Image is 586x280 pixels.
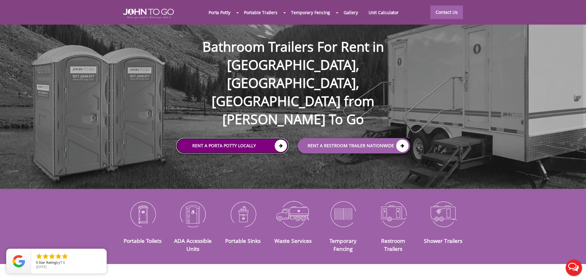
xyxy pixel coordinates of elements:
span: [DATE] [36,264,47,269]
a: Waste Services [274,237,312,244]
a: Temporary Fencing [329,237,357,252]
a: Restroom Trailers [381,237,405,252]
li:  [55,253,62,260]
a: ADA Accessible Units [174,237,212,252]
li:  [35,253,43,260]
span: 5 [36,260,38,265]
img: Restroom-Trailers-icon_N.png [373,198,414,230]
a: Unit Calculator [363,6,404,19]
li:  [42,253,49,260]
img: Review Rating [13,255,25,267]
img: Shower-Trailers-icon_N.png [423,198,464,230]
button: Live Chat [561,255,586,280]
a: Portable Trailers [239,6,283,19]
img: Waste-Services-icon_N.png [273,198,313,230]
li:  [61,253,69,260]
a: Portable Sinks [225,237,261,244]
a: rent a RESTROOM TRAILER Nationwide [298,138,410,153]
a: Temporary Fencing [286,6,335,19]
img: Portable-Sinks-icon_N.png [222,198,263,230]
img: Temporary-Fencing-cion_N.png [323,198,364,230]
a: Porta Potty [203,6,236,19]
img: Portable-Toilets-icon_N.png [122,198,163,230]
h1: Bathroom Trailers For Rent in [GEOGRAPHIC_DATA], [GEOGRAPHIC_DATA], [GEOGRAPHIC_DATA] from [PERSO... [170,18,416,128]
a: Rent a Porta Potty Locally [176,138,289,153]
a: Gallery [338,6,363,19]
a: Shower Trailers [424,237,462,244]
img: ADA-Accessible-Units-icon_N.png [172,198,213,230]
span: Star Rating [39,260,56,265]
span: by [36,261,102,265]
span: T S [60,260,65,265]
a: Contact Us [430,6,463,19]
a: Portable Toilets [124,237,161,244]
img: JOHN to go [123,9,174,18]
li:  [48,253,56,260]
